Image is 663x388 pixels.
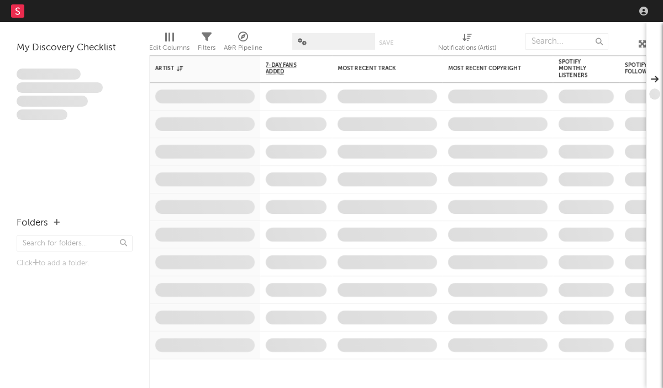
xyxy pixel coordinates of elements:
input: Search... [525,33,608,50]
span: Praesent ac interdum [17,96,88,107]
span: Integer aliquet in purus et [17,82,103,93]
div: Click to add a folder. [17,257,133,270]
div: Notifications (Artist) [438,41,496,55]
span: Aliquam viverra [17,109,67,120]
span: Lorem ipsum dolor [17,69,81,80]
div: My Discovery Checklist [17,41,133,55]
button: Save [379,40,393,46]
input: Search for folders... [17,235,133,251]
div: A&R Pipeline [224,41,262,55]
div: Edit Columns [149,41,190,55]
div: Most Recent Copyright [448,65,531,72]
div: Filters [198,28,215,60]
div: Artist [155,65,238,72]
div: Folders [17,217,48,230]
div: Notifications (Artist) [438,28,496,60]
div: Spotify Monthly Listeners [559,59,597,78]
span: 7-Day Fans Added [266,62,310,75]
div: A&R Pipeline [224,28,262,60]
div: Edit Columns [149,28,190,60]
div: Most Recent Track [338,65,420,72]
div: Filters [198,41,215,55]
